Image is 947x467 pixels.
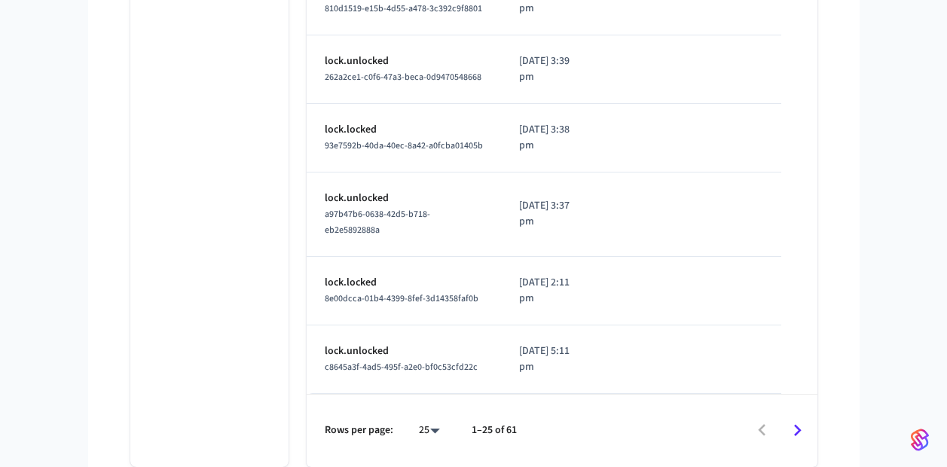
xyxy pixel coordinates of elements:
[519,275,586,307] p: [DATE] 2:11 pm
[911,428,929,452] img: SeamLogoGradient.69752ec5.svg
[325,361,478,374] span: c8645a3f-4ad5-495f-a2e0-bf0c53cfd22c
[780,413,815,448] button: Go to next page
[519,343,586,375] p: [DATE] 5:11 pm
[519,53,586,85] p: [DATE] 3:39 pm
[325,71,481,84] span: 262a2ce1-c0f6-47a3-beca-0d9470548668
[325,343,483,359] p: lock.unlocked
[325,191,483,206] p: lock.unlocked
[411,420,448,441] div: 25
[325,423,393,438] p: Rows per page:
[519,122,586,154] p: [DATE] 3:38 pm
[325,53,483,69] p: lock.unlocked
[325,122,483,138] p: lock.locked
[472,423,517,438] p: 1–25 of 61
[325,275,483,291] p: lock.locked
[325,139,483,152] span: 93e7592b-40da-40ec-8a42-a0fcba01405b
[325,2,482,15] span: 810d1519-e15b-4d55-a478-3c392c9f8801
[519,198,586,230] p: [DATE] 3:37 pm
[325,292,478,305] span: 8e00dcca-01b4-4399-8fef-3d14358faf0b
[325,208,430,237] span: a97b47b6-0638-42d5-b718-eb2e5892888a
